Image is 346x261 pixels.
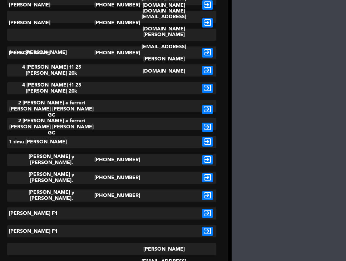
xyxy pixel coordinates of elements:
[94,29,129,77] div: [PHONE_NUMBER]
[129,11,199,35] div: [EMAIL_ADDRESS][DOMAIN_NAME]
[7,225,94,237] div: [PERSON_NAME] F1
[202,123,213,132] i: exit_to_app
[7,154,94,166] div: [PERSON_NAME] y [PERSON_NAME].
[202,48,213,57] i: exit_to_app
[7,29,94,77] div: [PERSON_NAME]
[202,66,213,75] i: exit_to_app
[7,189,94,202] div: [PERSON_NAME] y [PERSON_NAME].
[202,105,213,114] i: exit_to_app
[7,207,94,220] div: [PERSON_NAME] F1
[202,137,213,147] i: exit_to_app
[7,118,94,136] div: 2 [PERSON_NAME] e ferrari [PERSON_NAME] [PERSON_NAME] GC
[202,191,213,200] i: exit_to_app
[94,172,129,184] div: [PHONE_NUMBER]
[7,136,94,148] div: 1 simu [PERSON_NAME]
[202,0,213,10] i: exit_to_app
[7,82,94,94] div: 4 [PERSON_NAME] f1 25 [PERSON_NAME] 20k
[202,18,213,28] i: exit_to_app
[129,29,199,77] div: [PERSON_NAME][EMAIL_ADDRESS][PERSON_NAME][DOMAIN_NAME]
[202,227,213,236] i: exit_to_app
[202,173,213,182] i: exit_to_app
[94,11,129,35] div: [PHONE_NUMBER]
[7,11,94,35] div: [PERSON_NAME]
[7,64,94,77] div: 4 [PERSON_NAME] f1 25 [PERSON_NAME] 20k
[202,209,213,218] i: exit_to_app
[202,84,213,93] i: exit_to_app
[7,46,94,59] div: 1 simu [PERSON_NAME]
[94,154,129,166] div: [PHONE_NUMBER]
[94,189,129,202] div: [PHONE_NUMBER]
[202,155,213,164] i: exit_to_app
[7,172,94,184] div: [PERSON_NAME] y [PERSON_NAME].
[7,100,94,118] div: 2 [PERSON_NAME] e ferrari [PERSON_NAME] [PERSON_NAME] GC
